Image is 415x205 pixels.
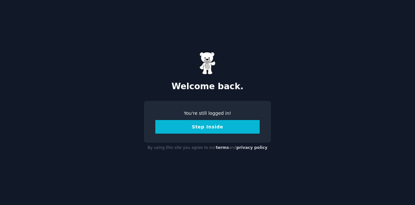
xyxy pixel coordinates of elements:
[216,145,229,150] a: terms
[144,143,271,153] div: By using this site you agree to our and
[155,120,260,134] button: Step Inside
[155,110,260,117] div: You're still logged in!
[144,81,271,92] h2: Welcome back.
[155,124,260,129] a: Step Inside
[236,145,267,150] a: privacy policy
[199,52,216,75] img: Gummy Bear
